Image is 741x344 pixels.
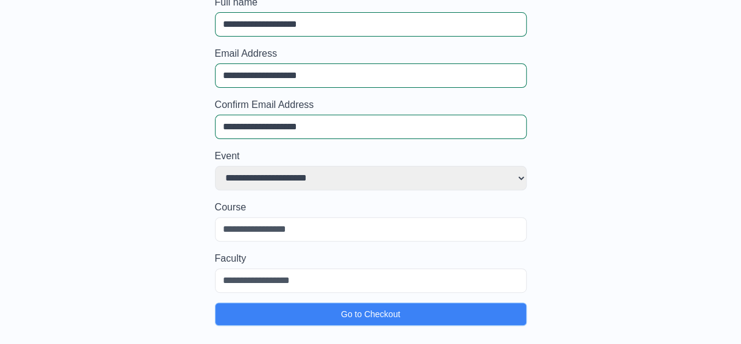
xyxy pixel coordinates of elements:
label: Email Address [215,46,527,61]
button: Go to Checkout [215,303,527,326]
label: Event [215,149,527,163]
label: Confirm Email Address [215,98,527,112]
label: Faculty [215,251,527,266]
label: Course [215,200,527,215]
